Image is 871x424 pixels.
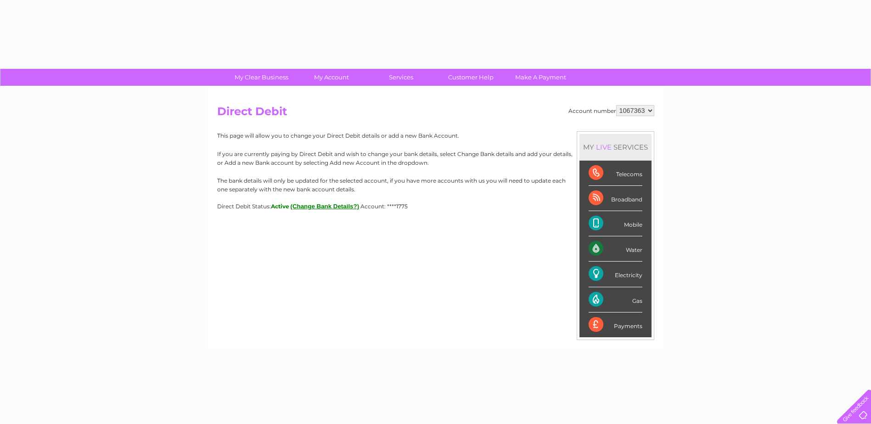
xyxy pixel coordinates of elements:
[589,262,642,287] div: Electricity
[217,131,654,140] p: This page will allow you to change your Direct Debit details or add a new Bank Account.
[217,105,654,123] h2: Direct Debit
[589,186,642,211] div: Broadband
[503,69,579,86] a: Make A Payment
[271,203,289,210] span: Active
[217,203,654,210] div: Direct Debit Status:
[363,69,439,86] a: Services
[291,203,360,210] button: (Change Bank Details?)
[589,211,642,236] div: Mobile
[217,150,654,167] p: If you are currently paying by Direct Debit and wish to change your bank details, select Change B...
[594,143,613,151] div: LIVE
[217,176,654,194] p: The bank details will only be updated for the selected account, if you have more accounts with us...
[579,134,652,160] div: MY SERVICES
[433,69,509,86] a: Customer Help
[224,69,299,86] a: My Clear Business
[293,69,369,86] a: My Account
[589,287,642,312] div: Gas
[568,105,654,116] div: Account number
[589,236,642,262] div: Water
[589,312,642,337] div: Payments
[589,161,642,186] div: Telecoms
